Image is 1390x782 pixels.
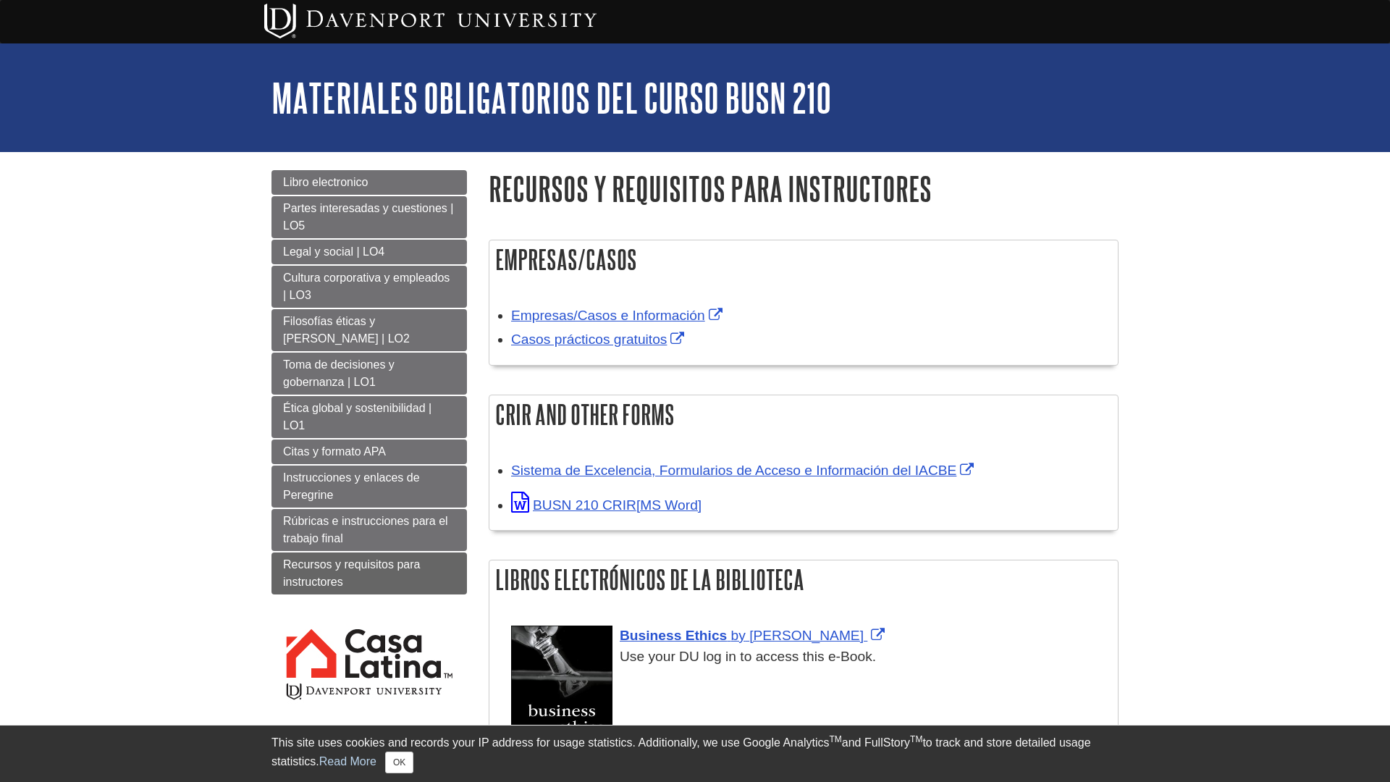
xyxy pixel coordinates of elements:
a: Rúbricas e instrucciones para el trabajo final [271,509,467,551]
button: Close [385,752,413,773]
span: Libro electronico [283,176,368,188]
span: Citas y formato APA [283,445,386,458]
span: Rúbricas e instrucciones para el trabajo final [283,515,448,545]
img: Davenport University [264,4,597,38]
a: Toma de decisiones y gobernanza | LO1 [271,353,467,395]
h2: CRIR and other forms [489,395,1118,434]
div: Use your DU log in to access this e-Book. [511,647,1111,668]
span: Cultura corporativa y empleados | LO3 [283,272,450,301]
a: Legal y social | LO4 [271,240,467,264]
span: Filosofías éticas y [PERSON_NAME] | LO2 [283,315,410,345]
sup: TM [829,734,841,744]
a: Partes interesadas y cuestiones | LO5 [271,196,467,238]
span: [PERSON_NAME] [749,628,864,643]
span: Partes interesadas y cuestiones | LO5 [283,202,453,232]
a: Link opens in new window [511,497,702,513]
div: Guide Page Menu [271,170,467,727]
a: Filosofías éticas y [PERSON_NAME] | LO2 [271,309,467,351]
a: Link opens in new window [511,332,688,347]
span: Business Ethics [620,628,727,643]
a: Recursos y requisitos para instructores [271,552,467,594]
span: by [731,628,746,643]
a: Link opens in new window [511,463,977,478]
a: Read More [319,755,376,768]
span: Legal y social | LO4 [283,245,384,258]
span: Ética global y sostenibilidad | LO1 [283,402,431,432]
span: Toma de decisiones y gobernanza | LO1 [283,358,395,388]
a: Link opens in new window [511,308,726,323]
a: Instrucciones y enlaces de Peregrine [271,466,467,508]
a: Libro electronico [271,170,467,195]
sup: TM [910,734,922,744]
h2: Libros electrónicos de la biblioteca [489,560,1118,599]
div: This site uses cookies and records your IP address for usage statistics. Additionally, we use Goo... [271,734,1119,773]
h1: Recursos y requisitos para instructores [489,170,1119,207]
a: Ética global y sostenibilidad | LO1 [271,396,467,438]
span: Instrucciones y enlaces de Peregrine [283,471,420,501]
a: Cultura corporativa y empleados | LO3 [271,266,467,308]
span: Recursos y requisitos para instructores [283,558,420,588]
a: Materiales obligatorios del curso BUSN 210 [271,75,831,120]
h2: Empresas/Casos [489,240,1118,279]
a: Citas y formato APA [271,440,467,464]
a: Link opens in new window [620,628,888,643]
